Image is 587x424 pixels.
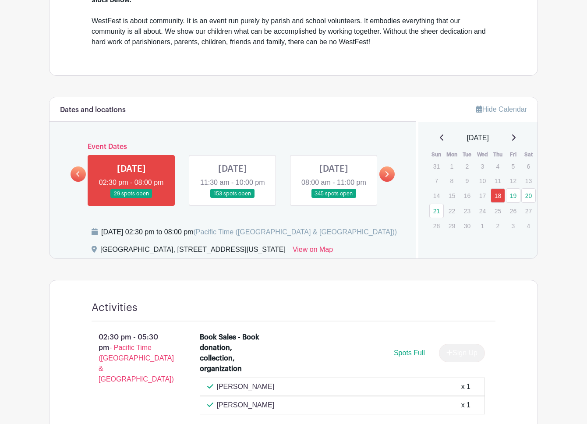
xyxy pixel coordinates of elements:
[92,16,495,47] div: WestFest is about community. It is an event run purely by parish and school volunteers. It embodi...
[429,219,444,233] p: 28
[445,159,459,173] p: 1
[491,219,505,233] p: 2
[506,174,520,187] p: 12
[429,159,444,173] p: 31
[476,106,527,113] a: Hide Calendar
[429,189,444,202] p: 14
[460,204,474,218] p: 23
[429,204,444,218] a: 21
[101,227,397,237] div: [DATE] 02:30 pm to 08:00 pm
[86,143,379,151] h6: Event Dates
[293,244,333,258] a: View on Map
[467,133,489,143] span: [DATE]
[461,400,470,410] div: x 1
[445,189,459,202] p: 15
[444,150,460,159] th: Mon
[445,174,459,187] p: 8
[491,188,505,203] a: 18
[60,106,126,114] h6: Dates and locations
[475,189,490,202] p: 17
[394,349,425,357] span: Spots Full
[460,159,474,173] p: 2
[521,150,536,159] th: Sat
[490,150,506,159] th: Thu
[193,228,397,236] span: (Pacific Time ([GEOGRAPHIC_DATA] & [GEOGRAPHIC_DATA]))
[521,188,536,203] a: 20
[475,219,490,233] p: 1
[429,174,444,187] p: 7
[475,204,490,218] p: 24
[78,329,186,388] p: 02:30 pm - 05:30 pm
[460,189,474,202] p: 16
[521,219,536,233] p: 4
[506,159,520,173] p: 5
[475,159,490,173] p: 3
[475,150,490,159] th: Wed
[521,174,536,187] p: 13
[460,150,475,159] th: Tue
[100,244,286,258] div: [GEOGRAPHIC_DATA], [STREET_ADDRESS][US_STATE]
[521,204,536,218] p: 27
[200,332,261,374] div: Book Sales - Book donation, collection, organization
[506,150,521,159] th: Fri
[506,219,520,233] p: 3
[491,204,505,218] p: 25
[460,174,474,187] p: 9
[491,159,505,173] p: 4
[92,301,138,314] h4: Activities
[460,219,474,233] p: 30
[506,204,520,218] p: 26
[99,344,174,383] span: - Pacific Time ([GEOGRAPHIC_DATA] & [GEOGRAPHIC_DATA])
[461,382,470,392] div: x 1
[217,382,275,392] p: [PERSON_NAME]
[429,150,444,159] th: Sun
[521,159,536,173] p: 6
[475,174,490,187] p: 10
[506,188,520,203] a: 19
[445,204,459,218] p: 22
[217,400,275,410] p: [PERSON_NAME]
[445,219,459,233] p: 29
[491,174,505,187] p: 11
